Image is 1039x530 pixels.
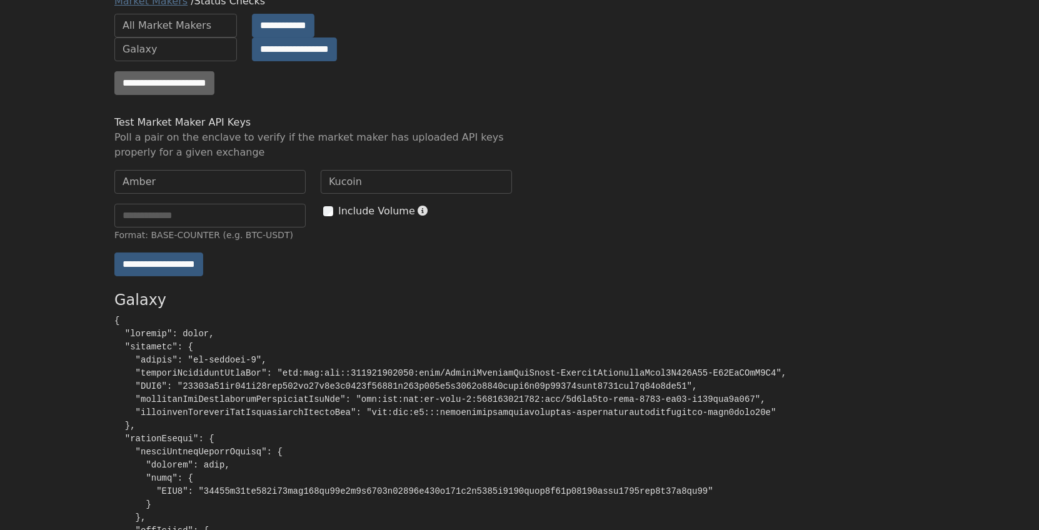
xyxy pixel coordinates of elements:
[338,204,415,219] label: Include Volume
[114,115,512,130] div: Test Market Maker API Keys
[123,174,298,189] div: Amber
[114,291,925,309] h4: Galaxy
[123,42,229,57] div: Galaxy
[114,230,293,240] small: Format: BASE-COUNTER (e.g. BTC-USDT)
[114,130,512,160] div: Poll a pair on the enclave to verify if the market maker has uploaded API keys properly for a giv...
[329,174,504,189] div: Kucoin
[123,18,229,33] div: All Market Makers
